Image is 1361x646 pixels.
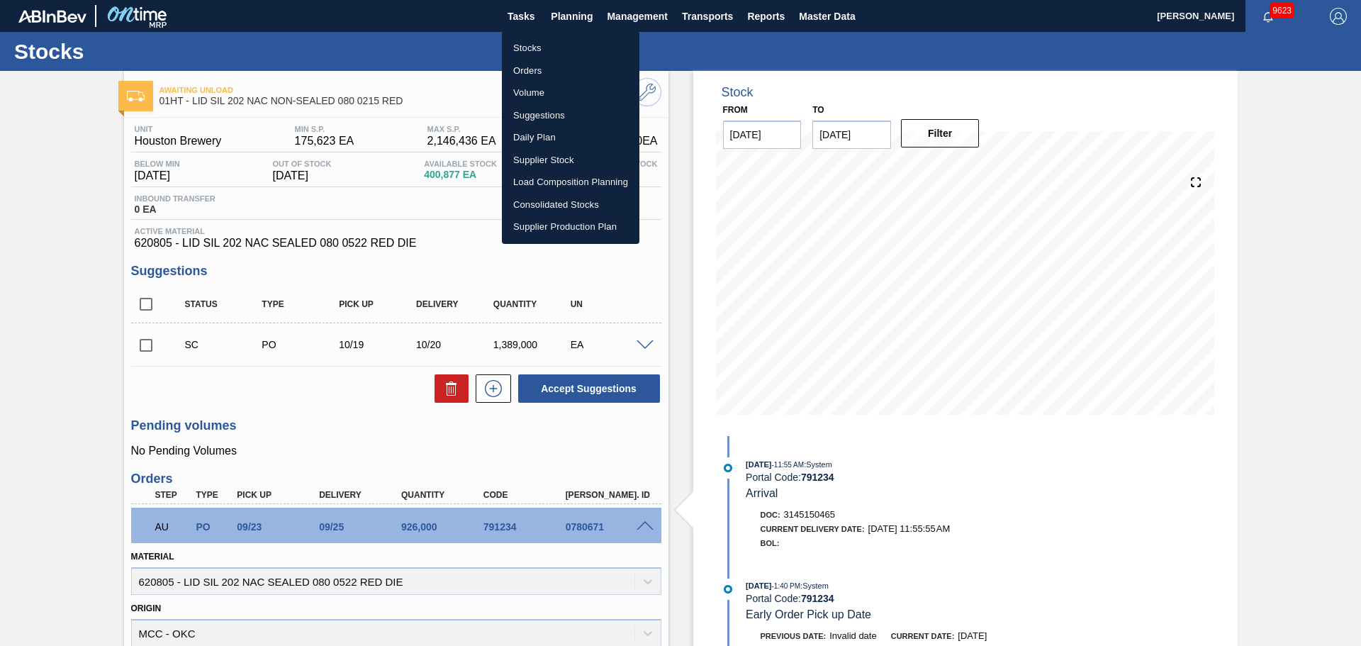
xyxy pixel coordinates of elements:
[502,60,639,82] a: Orders
[502,126,639,149] a: Daily Plan
[502,37,639,60] a: Stocks
[502,216,639,238] a: Supplier Production Plan
[502,149,639,172] a: Supplier Stock
[502,82,639,104] a: Volume
[502,171,639,194] a: Load Composition Planning
[502,194,639,216] a: Consolidated Stocks
[502,104,639,127] a: Suggestions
